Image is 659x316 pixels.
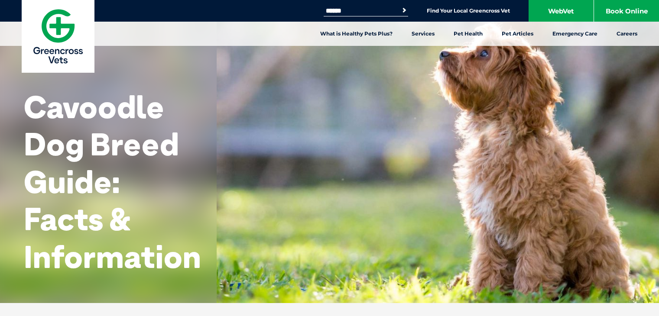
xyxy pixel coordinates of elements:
a: Careers [607,22,647,46]
a: What is Healthy Pets Plus? [311,22,402,46]
a: Services [402,22,444,46]
button: Search [400,6,409,15]
a: Pet Articles [492,22,543,46]
a: Emergency Care [543,22,607,46]
h1: Cavoodle Dog Breed Guide: Facts & Information [24,88,201,275]
a: Pet Health [444,22,492,46]
a: Find Your Local Greencross Vet [427,7,510,14]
